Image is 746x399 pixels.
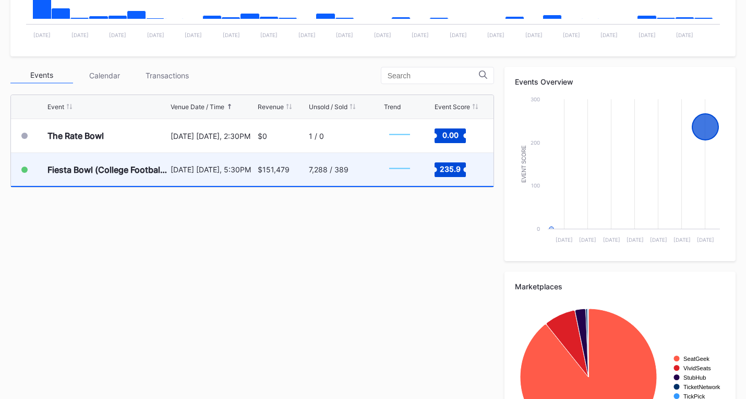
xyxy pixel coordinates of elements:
[683,365,711,371] text: VividSeats
[185,32,202,38] text: [DATE]
[673,237,690,243] text: [DATE]
[531,139,540,146] text: 200
[683,384,720,390] text: TicketNetwork
[258,165,290,174] div: $151,479
[73,67,136,84] div: Calendar
[388,72,479,80] input: Search
[71,32,89,38] text: [DATE]
[579,237,596,243] text: [DATE]
[442,131,459,139] text: 0.00
[109,32,126,38] text: [DATE]
[171,132,255,140] div: [DATE] [DATE], 2:30PM
[147,32,164,38] text: [DATE]
[258,132,267,140] div: $0
[450,32,467,38] text: [DATE]
[384,103,401,111] div: Trend
[649,237,667,243] text: [DATE]
[531,96,540,102] text: 300
[556,237,573,243] text: [DATE]
[525,32,543,38] text: [DATE]
[639,32,656,38] text: [DATE]
[563,32,580,38] text: [DATE]
[258,103,284,111] div: Revenue
[515,77,725,86] div: Events Overview
[33,32,51,38] text: [DATE]
[309,165,348,174] div: 7,288 / 389
[412,32,429,38] text: [DATE]
[171,165,255,174] div: [DATE] [DATE], 5:30PM
[435,103,470,111] div: Event Score
[440,164,461,173] text: 235.9
[603,237,620,243] text: [DATE]
[537,226,540,232] text: 0
[309,132,324,140] div: 1 / 0
[487,32,504,38] text: [DATE]
[626,237,643,243] text: [DATE]
[260,32,278,38] text: [DATE]
[309,103,347,111] div: Unsold / Sold
[136,67,198,84] div: Transactions
[515,94,725,251] svg: Chart title
[374,32,391,38] text: [DATE]
[10,67,73,84] div: Events
[696,237,714,243] text: [DATE]
[336,32,353,38] text: [DATE]
[683,356,709,362] text: SeatGeek
[384,123,415,149] svg: Chart title
[47,165,168,175] div: Fiesta Bowl (College Football Playoff Semifinals)
[600,32,618,38] text: [DATE]
[515,282,725,291] div: Marketplaces
[521,145,527,183] text: Event Score
[171,103,224,111] div: Venue Date / Time
[298,32,316,38] text: [DATE]
[384,157,415,183] svg: Chart title
[531,182,540,189] text: 100
[683,374,706,381] text: StubHub
[47,103,64,111] div: Event
[223,32,240,38] text: [DATE]
[676,32,693,38] text: [DATE]
[47,131,104,141] div: The Rate Bowl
